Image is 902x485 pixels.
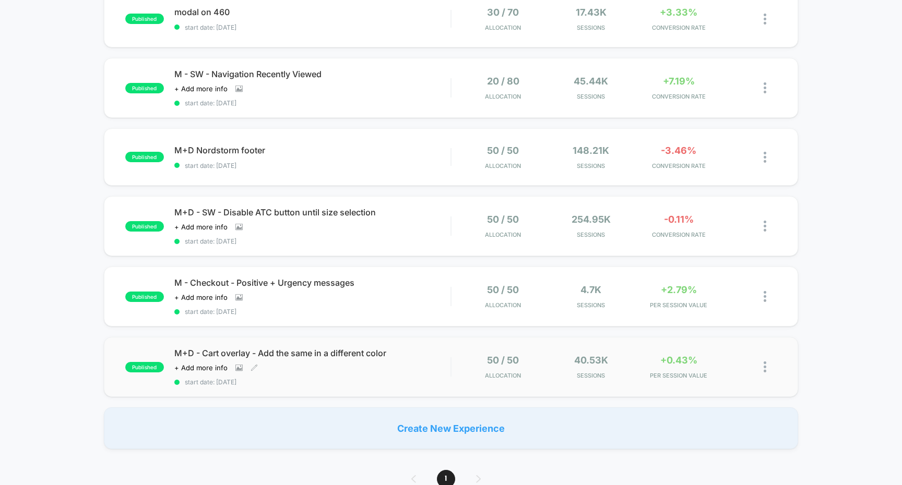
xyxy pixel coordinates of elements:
span: 20 / 80 [487,76,519,87]
span: Allocation [485,162,521,169]
span: 40.53k [574,355,608,366]
span: M+D - Cart overlay - Add the same in a different color [174,348,451,358]
span: PER SESSION VALUE [637,372,720,379]
span: published [125,292,164,302]
span: 254.95k [572,214,611,225]
span: Sessions [550,162,632,169]
span: + Add more info [174,293,228,301]
span: M - Checkout - Positive + Urgency messages [174,277,451,288]
span: start date: [DATE] [174,162,451,169]
span: +7.19% [663,76,695,87]
img: close [764,291,766,302]
img: close [764,221,766,232]
span: -3.46% [661,145,696,156]
span: 30 / 70 [487,7,519,18]
span: modal on 460 [174,7,451,17]
span: Allocation [485,231,521,238]
span: +0.43% [660,355,697,366]
span: + Add more info [174,84,228,93]
span: 50 / 50 [487,145,519,156]
img: close [764,14,766,25]
span: M+D Nordstorm footer [174,145,451,155]
span: CONVERSION RATE [637,162,720,169]
span: published [125,362,164,372]
span: CONVERSION RATE [637,24,720,31]
img: close [764,361,766,372]
img: close [764,152,766,163]
span: 50 / 50 [487,214,519,225]
span: published [125,14,164,24]
span: start date: [DATE] [174,308,451,316]
span: Allocation [485,93,521,100]
span: Allocation [485,372,521,379]
span: start date: [DATE] [174,23,451,31]
span: start date: [DATE] [174,378,451,386]
span: Sessions [550,93,632,100]
span: published [125,83,164,93]
span: 45.44k [574,76,608,87]
span: Sessions [550,231,632,238]
img: close [764,82,766,93]
span: 17.43k [576,7,607,18]
span: published [125,221,164,232]
div: Create New Experience [104,407,799,449]
span: CONVERSION RATE [637,231,720,238]
span: M+D - SW - Disable ATC button until size selection [174,207,451,217]
span: 148.21k [573,145,609,156]
span: + Add more info [174,363,228,372]
span: Allocation [485,24,521,31]
span: Sessions [550,372,632,379]
span: 4.7k [580,284,601,295]
span: +3.33% [660,7,697,18]
span: +2.79% [661,284,697,295]
span: 50 / 50 [487,355,519,366]
span: Sessions [550,301,632,309]
span: -0.11% [664,214,694,225]
span: 50 / 50 [487,284,519,295]
span: M - SW - Navigation Recently Viewed [174,69,451,79]
span: published [125,152,164,162]
span: CONVERSION RATE [637,93,720,100]
span: Allocation [485,301,521,309]
span: start date: [DATE] [174,237,451,245]
span: + Add more info [174,223,228,231]
span: start date: [DATE] [174,99,451,107]
span: PER SESSION VALUE [637,301,720,309]
span: Sessions [550,24,632,31]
